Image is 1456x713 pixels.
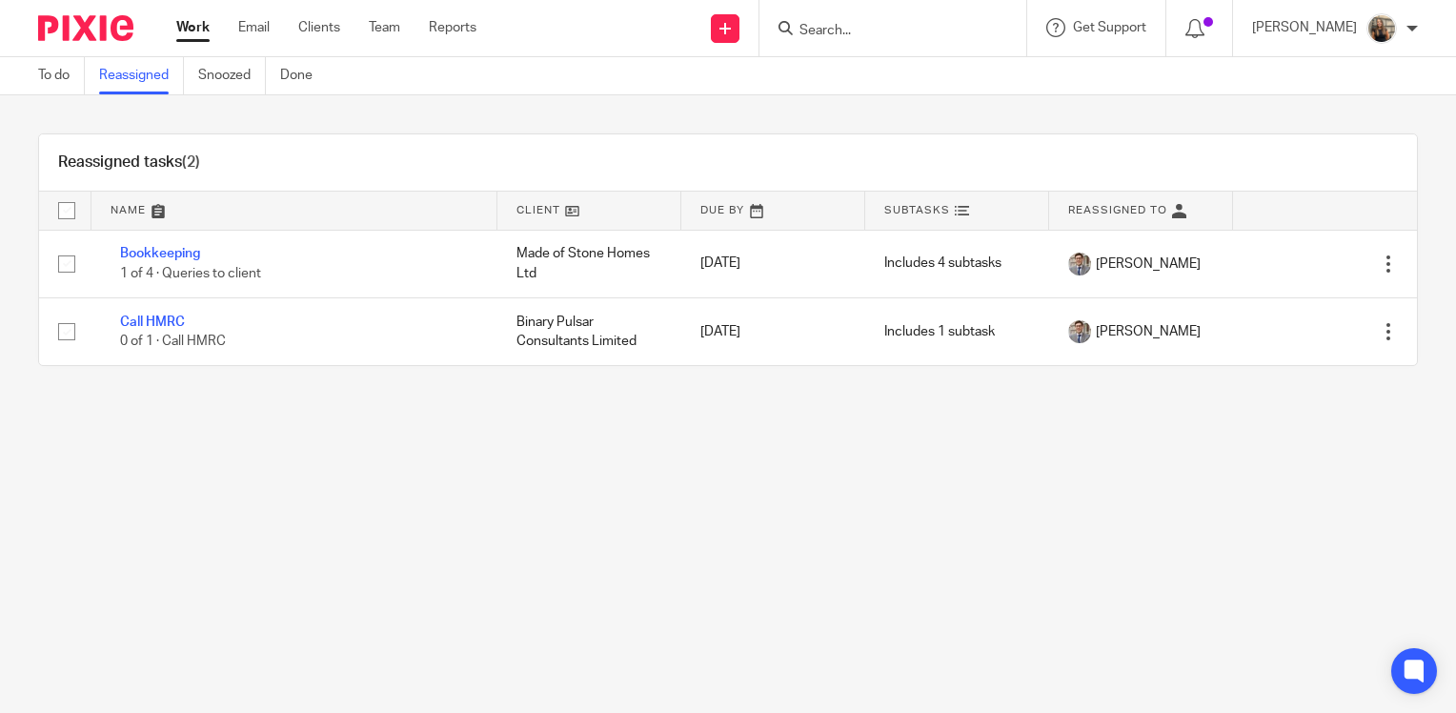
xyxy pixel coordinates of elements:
a: To do [38,57,85,94]
a: Bookkeeping [120,247,200,260]
span: 1 of 4 · Queries to client [120,267,261,280]
span: [PERSON_NAME] [1096,322,1201,341]
span: Includes 4 subtasks [884,257,1001,271]
p: [PERSON_NAME] [1252,18,1357,37]
a: Team [369,18,400,37]
img: I%20like%20this%20one%20Deanoa.jpg [1068,320,1091,343]
img: I%20like%20this%20one%20Deanoa.jpg [1068,253,1091,275]
img: pic.png [1366,13,1397,44]
span: [PERSON_NAME] [1096,255,1201,274]
td: Made of Stone Homes Ltd [497,230,681,297]
span: (2) [182,154,200,170]
a: Work [176,18,210,37]
a: Reports [429,18,476,37]
input: Search [798,23,969,40]
span: [DATE] [700,325,740,338]
span: [DATE] [700,257,740,271]
img: Pixie [38,15,133,41]
td: Binary Pulsar Consultants Limited [497,297,681,365]
span: Includes 1 subtask [884,325,995,338]
a: Reassigned [99,57,184,94]
a: Done [280,57,327,94]
a: Clients [298,18,340,37]
a: Snoozed [198,57,266,94]
a: Call HMRC [120,316,185,329]
span: Get Support [1073,21,1146,34]
span: 0 of 1 · Call HMRC [120,335,226,348]
a: Email [238,18,270,37]
h1: Reassigned tasks [58,153,200,173]
span: Subtasks [884,205,950,215]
